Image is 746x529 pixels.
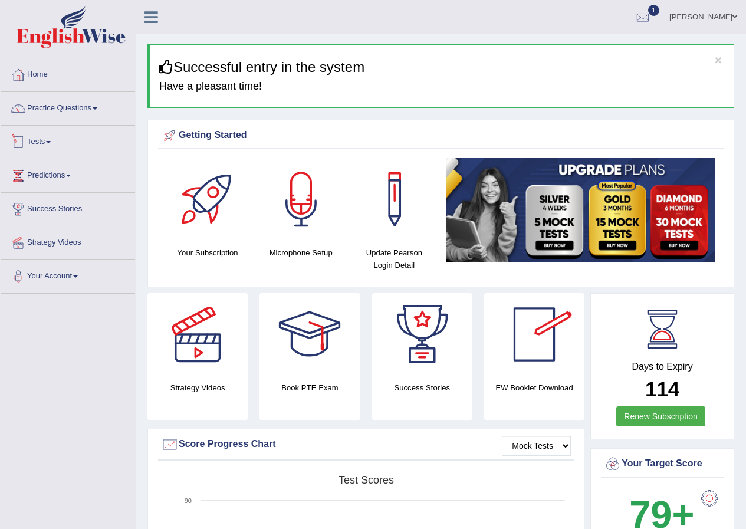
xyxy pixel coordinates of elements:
[648,5,660,16] span: 1
[1,92,135,121] a: Practice Questions
[167,247,248,259] h4: Your Subscription
[161,127,721,144] div: Getting Started
[1,126,135,155] a: Tests
[161,436,571,454] div: Score Progress Chart
[616,406,705,426] a: Renew Subscription
[1,58,135,88] a: Home
[1,193,135,222] a: Success Stories
[159,60,725,75] h3: Successful entry in the system
[1,159,135,189] a: Predictions
[484,382,584,394] h4: EW Booklet Download
[185,497,192,504] text: 90
[604,455,721,473] div: Your Target Score
[1,260,135,290] a: Your Account
[147,382,248,394] h4: Strategy Videos
[353,247,435,271] h4: Update Pearson Login Detail
[645,377,679,400] b: 114
[260,247,341,259] h4: Microphone Setup
[446,158,715,262] img: small5.jpg
[715,54,722,66] button: ×
[159,81,725,93] h4: Have a pleasant time!
[1,226,135,256] a: Strategy Videos
[259,382,360,394] h4: Book PTE Exam
[372,382,472,394] h4: Success Stories
[339,474,394,486] tspan: Test scores
[604,362,721,372] h4: Days to Expiry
